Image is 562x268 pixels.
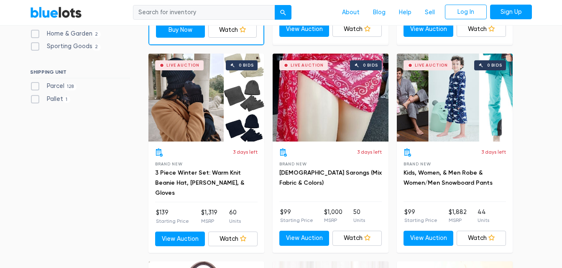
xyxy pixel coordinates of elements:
p: Starting Price [404,216,437,224]
a: Live Auction 0 bids [397,54,513,142]
label: Sporting Goods [30,42,101,51]
div: Live Auction [291,63,324,67]
p: Units [229,217,241,225]
a: Sell [418,5,442,21]
a: 3 Piece Winter Set: Warm Knit Beanie Hat, [PERSON_NAME], & Gloves [155,169,244,196]
span: 1 [63,96,70,103]
a: Watch [332,231,382,246]
li: $1,882 [449,208,467,224]
label: Home & Garden [30,29,101,39]
span: Brand New [279,162,307,166]
a: View Auction [279,22,329,37]
h6: SHIPPING UNIT [30,69,130,78]
div: Live Auction [415,63,448,67]
li: $139 [156,208,189,225]
a: View Auction [279,231,329,246]
p: 3 days left [481,148,506,156]
a: [DEMOGRAPHIC_DATA] Sarongs (Mix Fabric & Colors) [279,169,382,186]
li: 60 [229,208,241,225]
span: 128 [64,84,77,90]
li: 50 [353,208,365,224]
p: Starting Price [280,216,313,224]
li: $1,319 [201,208,217,225]
div: Live Auction [166,63,199,67]
a: Log In [445,5,487,20]
a: Live Auction 0 bids [273,54,388,142]
p: MSRP [324,216,342,224]
a: Watch [332,22,382,37]
a: View Auction [404,231,453,246]
p: MSRP [449,216,467,224]
span: Brand New [155,162,182,166]
a: About [335,5,366,21]
label: Parcel [30,82,77,91]
div: 0 bids [487,63,502,67]
span: 2 [92,44,101,51]
label: Pallet [30,95,70,104]
a: Watch [457,22,506,37]
a: Help [392,5,418,21]
a: Watch [208,232,258,247]
p: 3 days left [233,148,258,156]
li: 44 [478,208,489,224]
p: Units [478,216,489,224]
a: Blog [366,5,392,21]
span: 2 [92,31,101,38]
a: BlueLots [30,6,82,18]
p: Units [353,216,365,224]
a: Buy Now [156,23,205,38]
a: View Auction [404,22,453,37]
li: $99 [280,208,313,224]
div: 0 bids [363,63,378,67]
a: View Auction [155,232,205,247]
a: Watch [457,231,506,246]
li: $1,000 [324,208,342,224]
a: Watch [208,23,257,38]
a: Kids, Women, & Men Robe & Women/Men Snowboard Pants [404,169,493,186]
p: 3 days left [357,148,382,156]
input: Search for inventory [133,5,275,20]
p: MSRP [201,217,217,225]
div: 0 bids [239,63,254,67]
p: Starting Price [156,217,189,225]
li: $99 [404,208,437,224]
span: Brand New [404,162,431,166]
a: Live Auction 0 bids [148,54,264,142]
a: Sign Up [490,5,532,20]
